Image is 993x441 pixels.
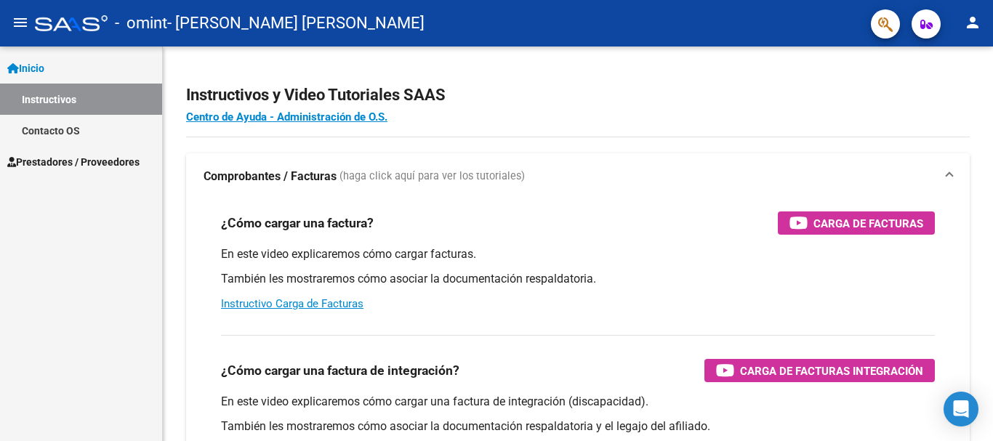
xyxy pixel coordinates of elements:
[12,14,29,31] mat-icon: menu
[221,297,363,310] a: Instructivo Carga de Facturas
[221,271,935,287] p: También les mostraremos cómo asociar la documentación respaldatoria.
[7,60,44,76] span: Inicio
[740,362,923,380] span: Carga de Facturas Integración
[221,394,935,410] p: En este video explicaremos cómo cargar una factura de integración (discapacidad).
[115,7,167,39] span: - omint
[339,169,525,185] span: (haga click aquí para ver los tutoriales)
[186,81,970,109] h2: Instructivos y Video Tutoriales SAAS
[186,110,387,124] a: Centro de Ayuda - Administración de O.S.
[221,418,935,434] p: También les mostraremos cómo asociar la documentación respaldatoria y el legajo del afiliado.
[221,246,935,262] p: En este video explicaremos cómo cargar facturas.
[221,360,459,381] h3: ¿Cómo cargar una factura de integración?
[778,211,935,235] button: Carga de Facturas
[964,14,981,31] mat-icon: person
[7,154,140,170] span: Prestadores / Proveedores
[167,7,425,39] span: - [PERSON_NAME] [PERSON_NAME]
[186,153,970,200] mat-expansion-panel-header: Comprobantes / Facturas (haga click aquí para ver los tutoriales)
[221,213,374,233] h3: ¿Cómo cargar una factura?
[944,392,978,426] div: Open Intercom Messenger
[813,214,923,232] span: Carga de Facturas
[204,169,337,185] strong: Comprobantes / Facturas
[704,359,935,382] button: Carga de Facturas Integración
